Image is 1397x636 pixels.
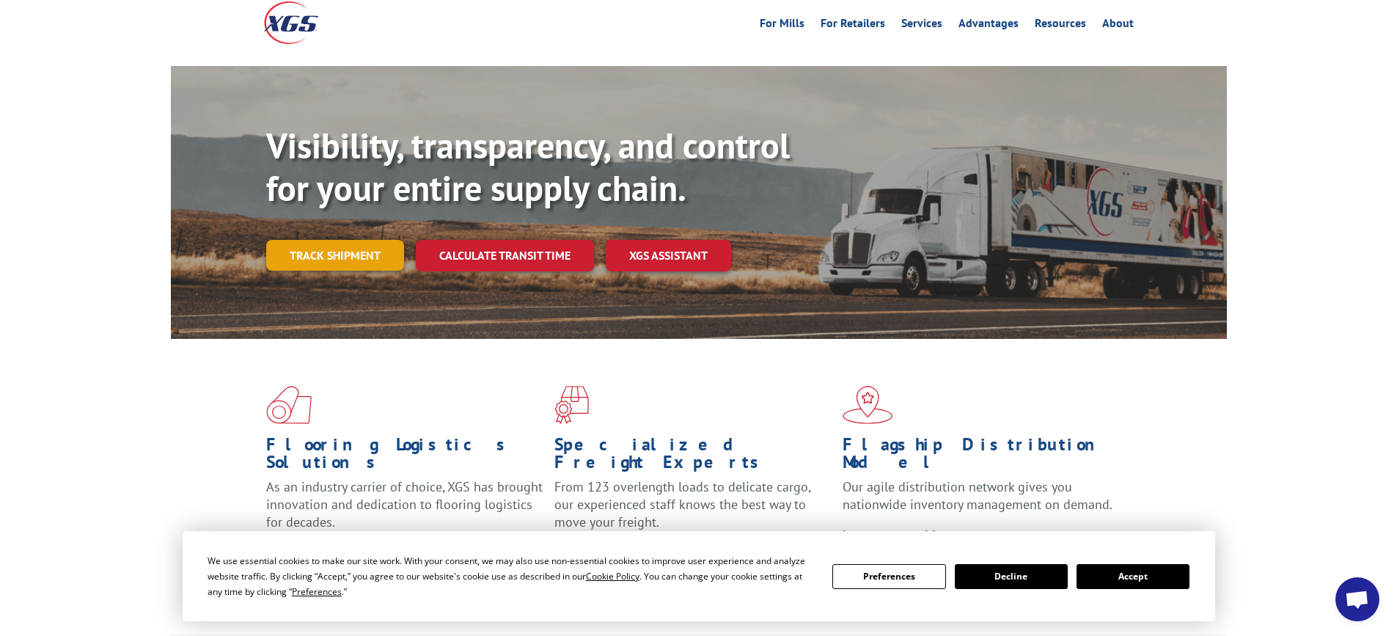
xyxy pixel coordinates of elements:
[1102,18,1134,34] a: About
[554,436,832,478] h1: Specialized Freight Experts
[760,18,804,34] a: For Mills
[843,386,893,424] img: xgs-icon-flagship-distribution-model-red
[1077,564,1189,589] button: Accept
[843,478,1112,513] span: Our agile distribution network gives you nationwide inventory management on demand.
[292,585,342,598] span: Preferences
[1335,577,1379,621] div: Open chat
[901,18,942,34] a: Services
[554,386,589,424] img: xgs-icon-focused-on-flooring-red
[843,436,1120,478] h1: Flagship Distribution Model
[606,240,731,271] a: XGS ASSISTANT
[266,240,404,271] a: Track shipment
[821,18,885,34] a: For Retailers
[266,436,543,478] h1: Flooring Logistics Solutions
[832,564,945,589] button: Preferences
[554,478,832,544] p: From 123 overlength loads to delicate cargo, our experienced staff knows the best way to move you...
[266,478,543,530] span: As an industry carrier of choice, XGS has brought innovation and dedication to flooring logistics...
[958,18,1019,34] a: Advantages
[266,123,790,211] b: Visibility, transparency, and control for your entire supply chain.
[266,386,312,424] img: xgs-icon-total-supply-chain-intelligence-red
[955,564,1068,589] button: Decline
[586,570,639,582] span: Cookie Policy
[1035,18,1086,34] a: Resources
[416,240,594,271] a: Calculate transit time
[843,527,1025,544] a: Learn More >
[183,531,1215,621] div: Cookie Consent Prompt
[208,553,815,599] div: We use essential cookies to make our site work. With your consent, we may also use non-essential ...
